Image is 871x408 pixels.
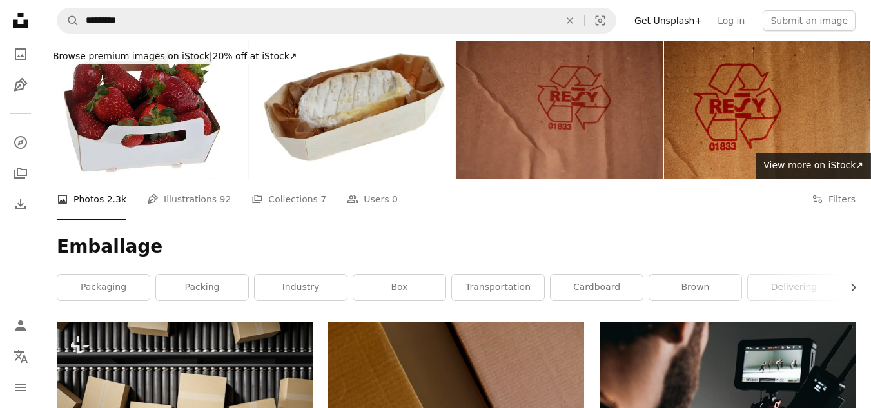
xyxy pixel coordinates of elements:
[41,41,248,179] img: Strawberries in a cardboard tray isolated
[8,160,34,186] a: Collections
[8,313,34,338] a: Log in / Sign up
[353,275,445,300] a: box
[8,41,34,67] a: Photos
[456,41,663,179] img: Red carton RESY recyclable sign. Emballage Certificat. Signage on product cardboard box. Environm...
[41,41,309,72] a: Browse premium images on iStock|20% off at iStock↗
[551,275,643,300] a: cardboard
[53,51,297,61] span: 20% off at iStock ↗
[255,275,347,300] a: industry
[8,191,34,217] a: Download History
[664,41,870,179] img: Red carton RESY recyclable sign. Emballage Certificat. Signage on product cardboard box. Environm...
[8,130,34,155] a: Explore
[8,72,34,98] a: Illustrations
[156,275,248,300] a: packing
[649,275,741,300] a: brown
[147,179,231,220] a: Illustrations 92
[347,179,398,220] a: Users 0
[249,41,455,179] img: Machecoulais cheese
[57,8,616,34] form: Find visuals sitewide
[8,344,34,369] button: Language
[8,374,34,400] button: Menu
[392,192,398,206] span: 0
[452,275,544,300] a: transportation
[57,235,856,258] h1: Emballage
[556,8,584,33] button: Clear
[763,160,863,170] span: View more on iStock ↗
[220,192,231,206] span: 92
[585,8,616,33] button: Visual search
[748,275,840,300] a: delivering
[841,275,856,300] button: scroll list to the right
[763,10,856,31] button: Submit an image
[57,275,150,300] a: packaging
[710,10,752,31] a: Log in
[756,153,871,179] a: View more on iStock↗
[53,51,212,61] span: Browse premium images on iStock |
[320,192,326,206] span: 7
[812,179,856,220] button: Filters
[57,8,79,33] button: Search Unsplash
[251,179,326,220] a: Collections 7
[627,10,710,31] a: Get Unsplash+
